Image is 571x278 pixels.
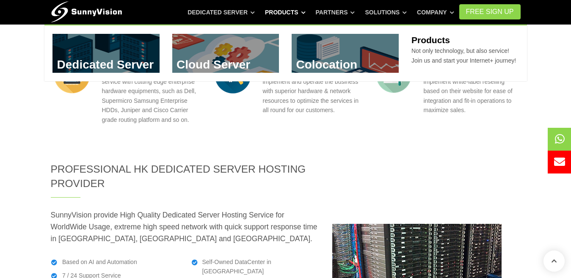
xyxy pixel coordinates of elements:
p: SunnyVision provide High Quality Dedicated Server Hosting Service for WorldWide Usage, extreme hi... [51,209,320,245]
span: Not only technology, but also service! Join us and start your Internet+ journey! [411,47,516,63]
p: SunnyVision operates and offers service with cutting edge enterprise hardware equipments, such as... [102,68,199,124]
a: Solutions [365,5,407,20]
a: Products [265,5,306,20]
p: Team of professionals plan, implement and operate the business with superior hardware & network r... [263,68,360,115]
a: Partners [316,5,355,20]
li: Based on AI and Automation [51,257,179,267]
a: FREE Sign Up [459,4,521,19]
a: Company [417,5,454,20]
a: Dedicated Server [188,5,255,20]
div: Dedicated Server [44,25,527,81]
h2: Professional HK Dedicated Server Hosting Provider [51,162,320,191]
li: Self-Owned DataCenter in [GEOGRAPHIC_DATA] [191,257,320,276]
p: Partners can fully-utilize our API to implement white-label reselling based on their website for ... [424,68,521,115]
b: Products [411,35,450,45]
